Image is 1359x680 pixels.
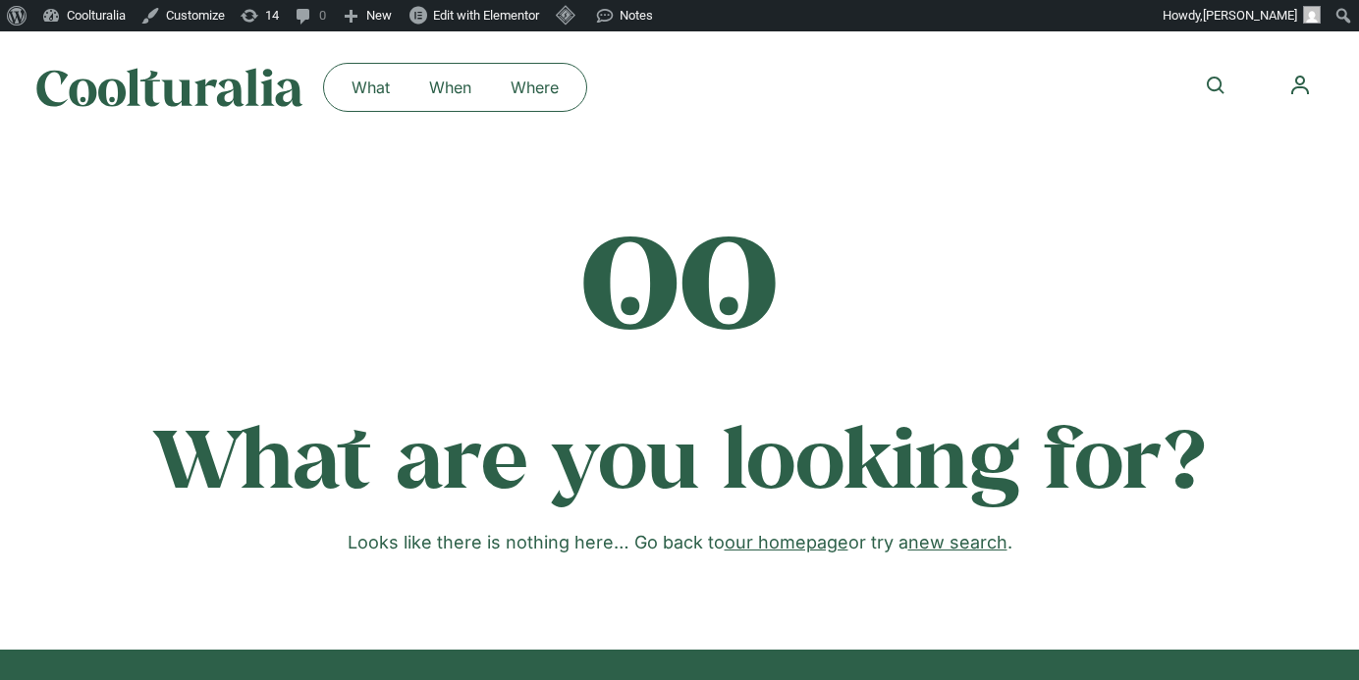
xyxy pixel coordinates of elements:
button: Menu Toggle [1277,63,1323,108]
span: [PERSON_NAME] [1203,8,1297,23]
nav: Menu [332,72,578,103]
a: What [332,72,409,103]
a: When [409,72,491,103]
a: Where [491,72,578,103]
nav: Menu [1277,63,1323,108]
a: new search [908,532,1007,552]
h1: What are you looking for? [36,407,1323,505]
p: Looks like there is nothing here… Go back to or try a . [36,529,1323,555]
span: Edit with Elementor [433,8,539,23]
a: our homepage [725,532,848,552]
